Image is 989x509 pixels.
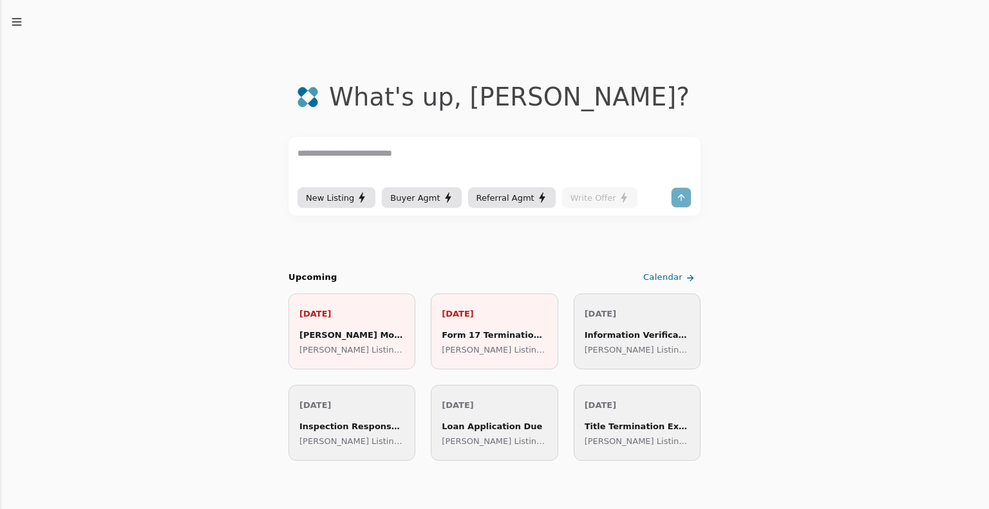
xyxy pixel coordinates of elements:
p: [DATE] [299,398,404,412]
span: Referral Agmt [476,191,534,205]
div: [PERSON_NAME] Money Due [299,328,404,342]
p: [DATE] [442,307,547,320]
a: [DATE]Information Verification Ends[PERSON_NAME] Listing ([PERSON_NAME].) [574,293,701,369]
p: [DATE] [442,398,547,412]
span: Buyer Agmt [390,191,440,205]
p: [DATE] [299,307,404,320]
p: [PERSON_NAME] Listing ([PERSON_NAME].) [299,343,404,356]
p: [PERSON_NAME] Listing ([PERSON_NAME].) [442,434,547,448]
p: [PERSON_NAME] Listing ([PERSON_NAME].) [299,434,404,448]
a: [DATE]Title Termination Expires[PERSON_NAME] Listing ([PERSON_NAME].) [574,385,701,461]
a: Calendar [641,267,701,288]
h2: Upcoming [288,271,337,284]
p: [PERSON_NAME] Listing ([PERSON_NAME].) [442,343,547,356]
img: logo [297,86,319,108]
p: [PERSON_NAME] Listing ([PERSON_NAME].) [585,434,690,448]
a: [DATE]Inspection Response Due[PERSON_NAME] Listing ([PERSON_NAME].) [288,385,415,461]
div: Information Verification Ends [585,328,690,342]
button: New Listing [297,187,375,208]
div: New Listing [306,191,367,205]
span: Calendar [643,271,683,284]
div: Title Termination Expires [585,420,690,433]
a: [DATE][PERSON_NAME] Money Due[PERSON_NAME] Listing ([PERSON_NAME].) [288,293,415,369]
p: [PERSON_NAME] Listing ([PERSON_NAME].) [585,343,690,356]
p: [DATE] [585,307,690,320]
a: [DATE]Loan Application Due[PERSON_NAME] Listing ([PERSON_NAME].) [431,385,558,461]
p: [DATE] [585,398,690,412]
button: Buyer Agmt [382,187,461,208]
button: Referral Agmt [468,187,556,208]
div: Inspection Response Due [299,420,404,433]
a: [DATE]Form 17 Termination Expires[PERSON_NAME] Listing ([PERSON_NAME].) [431,293,558,369]
div: What's up , [PERSON_NAME] ? [329,82,690,111]
div: Loan Application Due [442,420,547,433]
div: Form 17 Termination Expires [442,328,547,342]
